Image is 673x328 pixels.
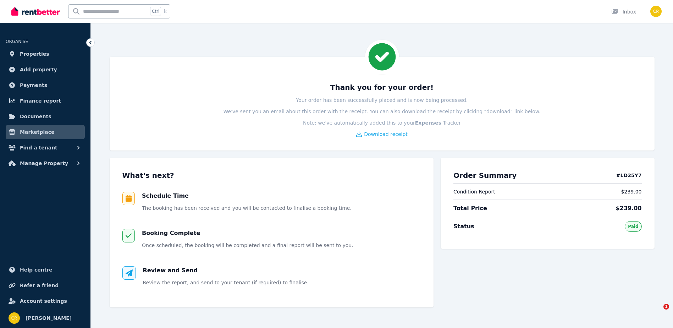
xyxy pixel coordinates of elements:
p: Review the report, and send to your tenant (if required) to finalise. [143,279,309,286]
h3: What's next? [122,170,421,180]
a: Marketplace [6,125,85,139]
h3: Thank you for your order! [330,82,434,92]
span: Account settings [20,297,67,305]
div: Inbox [611,8,636,15]
span: Schedule Time [142,192,189,199]
span: $239.00 [621,188,642,195]
span: Download receipt [364,131,408,138]
button: Find a tenant [6,141,85,155]
span: Paid [628,224,638,229]
span: k [164,9,166,14]
h2: Order Summary [453,170,517,180]
span: Marketplace [20,128,54,136]
span: $239.00 [616,204,642,213]
p: Your order has been successfully placed and is now being processed. [296,97,468,104]
p: Note: we've automatically added this to your Tracker [303,119,461,126]
a: Finance report [6,94,85,108]
p: Once scheduled, the booking will be completed and a final report will be sent to you. [142,242,353,249]
button: Manage Property [6,156,85,170]
a: Properties [6,47,85,61]
a: Documents [6,109,85,124]
span: Review and Send [143,267,198,274]
img: Charles Russell-Smith [650,6,662,17]
span: Documents [20,112,51,121]
span: Payments [20,81,47,89]
span: Finance report [20,97,61,105]
span: Help centre [20,266,53,274]
span: Refer a friend [20,281,59,290]
span: Ctrl [150,7,161,16]
span: Manage Property [20,159,68,168]
iframe: Intercom live chat [649,304,666,321]
span: Properties [20,50,49,58]
a: Account settings [6,294,85,308]
p: The booking has been received and you will be contacted to finalise a booking time. [142,204,352,212]
img: Charles Russell-Smith [9,312,20,324]
span: Condition Report [453,188,495,195]
a: Help centre [6,263,85,277]
h4: # LD25Y7 [616,172,642,179]
a: Payments [6,78,85,92]
span: Booking Complete [142,230,200,236]
a: Refer a friend [6,278,85,293]
img: RentBetter [11,6,60,17]
span: Status [453,222,474,231]
p: We've sent you an email about this order with the receipt. You can also download the receipt by c... [224,108,541,115]
span: ORGANISE [6,39,28,44]
a: Add property [6,62,85,77]
span: Add property [20,65,57,74]
span: Find a tenant [20,143,57,152]
b: Expenses [415,120,441,126]
span: Total Price [453,204,487,213]
span: 1 [663,304,669,310]
span: [PERSON_NAME] [26,314,72,322]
